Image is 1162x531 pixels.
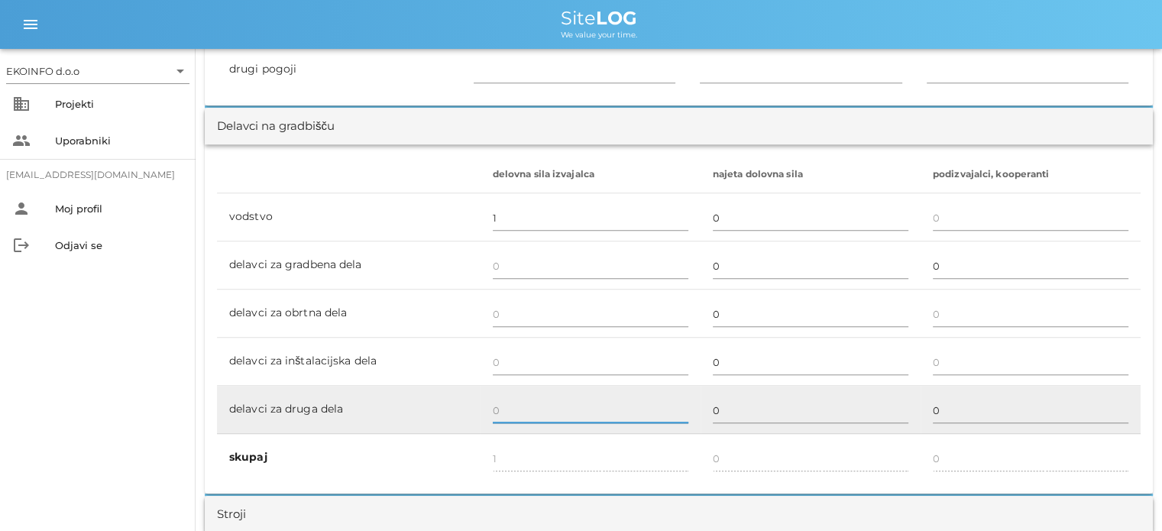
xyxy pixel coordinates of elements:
[171,62,189,80] i: arrow_drop_down
[921,157,1141,193] th: podizvajalci, kooperanti
[217,290,481,338] td: delavci za obrtna dela
[701,157,921,193] th: najeta dolovna sila
[933,350,1128,374] input: 0
[493,206,688,230] input: 0
[55,239,183,251] div: Odjavi se
[713,398,908,423] input: 0
[481,157,701,193] th: delovna sila izvajalca
[217,46,461,93] td: drugi pogoji
[933,302,1128,326] input: 0
[1086,458,1162,531] div: Pripomoček za klepet
[229,450,267,464] b: skupaj
[933,254,1128,278] input: 0
[217,193,481,241] td: vodstvo
[493,302,688,326] input: 0
[713,302,908,326] input: 0
[217,241,481,290] td: delavci za gradbena dela
[596,7,637,29] b: LOG
[561,7,637,29] span: Site
[21,15,40,34] i: menu
[217,506,246,523] div: Stroji
[217,118,335,135] div: Delavci na gradbišču
[12,199,31,218] i: person
[55,134,183,147] div: Uporabniki
[1086,458,1162,531] iframe: Chat Widget
[493,254,688,278] input: 0
[493,398,688,423] input: 0
[6,64,79,78] div: EKOINFO d.o.o
[713,350,908,374] input: 0
[493,350,688,374] input: 0
[55,202,183,215] div: Moj profil
[12,236,31,254] i: logout
[55,98,183,110] div: Projekti
[12,131,31,150] i: people
[217,338,481,386] td: delavci za inštalacijska dela
[217,386,481,434] td: delavci za druga dela
[713,206,908,230] input: 0
[933,206,1128,230] input: 0
[561,30,637,40] span: We value your time.
[933,398,1128,423] input: 0
[12,95,31,113] i: business
[6,59,189,83] div: EKOINFO d.o.o
[713,254,908,278] input: 0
